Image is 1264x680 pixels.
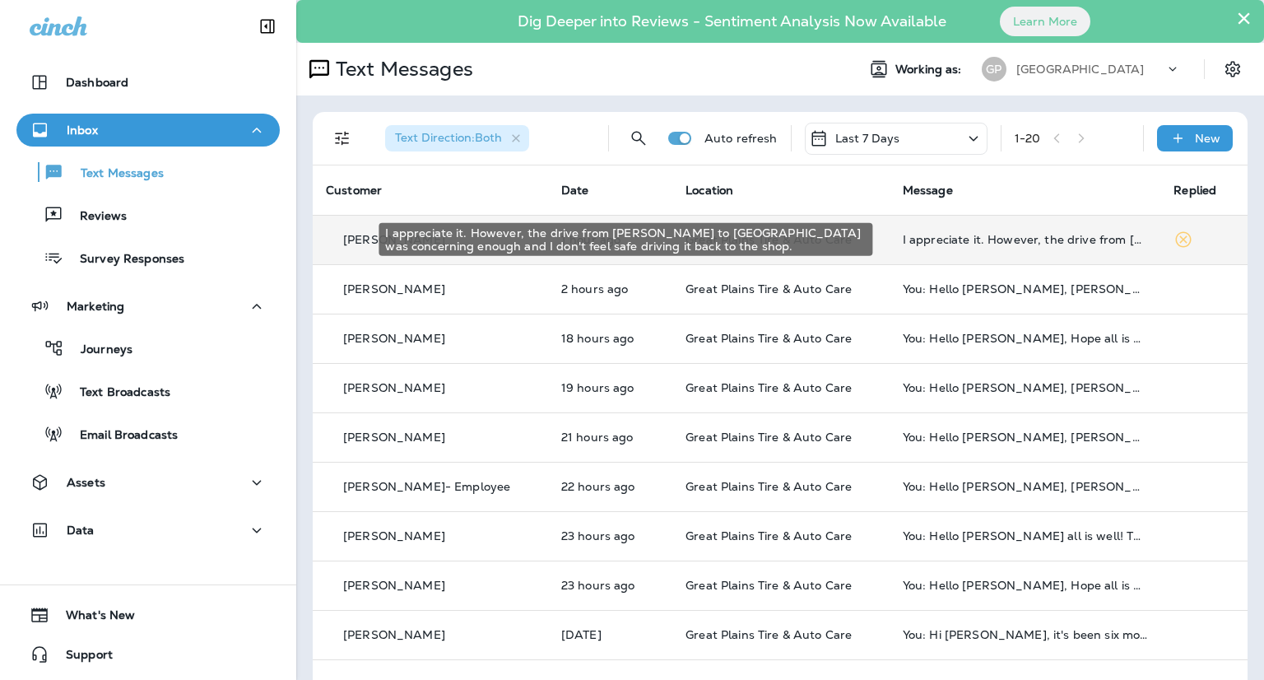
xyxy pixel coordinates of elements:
button: Support [16,638,280,671]
span: Great Plains Tire & Auto Care [685,479,852,494]
span: Great Plains Tire & Auto Care [685,282,852,296]
p: Text Messages [64,166,164,182]
span: Replied [1173,183,1216,198]
p: [PERSON_NAME] [343,628,445,641]
div: 1 - 20 [1015,132,1041,145]
p: [PERSON_NAME] [343,431,445,444]
button: Filters [326,122,359,155]
p: [PERSON_NAME] [343,282,445,296]
button: Text Broadcasts [16,374,280,408]
p: Email Broadcasts [63,428,178,444]
span: Working as: [895,63,965,77]
div: You: Hello Travis, Hope all is well! This is Justin at Great Plains Tire & Auto Care, I wanted to... [903,579,1148,592]
span: Text Direction : Both [395,130,502,145]
span: What's New [49,608,135,628]
button: Data [16,514,280,547]
p: Oct 9, 2025 11:30 AM [561,579,659,592]
p: Last 7 Days [835,132,900,145]
p: Dashboard [66,76,128,89]
button: Journeys [16,331,280,366]
span: Great Plains Tire & Auto Care [685,430,852,445]
button: Inbox [16,114,280,147]
button: Search Messages [622,122,655,155]
p: Oct 9, 2025 10:22 AM [561,628,659,641]
p: Reviews [63,209,127,225]
p: Text Broadcasts [63,385,170,401]
p: Marketing [67,300,124,313]
span: Great Plains Tire & Auto Care [685,331,852,346]
p: Assets [67,476,105,489]
p: Journeys [64,342,132,358]
span: Support [49,648,113,668]
p: Survey Responses [63,252,184,268]
p: [PERSON_NAME] [343,381,445,394]
div: GP [982,57,1006,82]
span: Customer [326,183,382,198]
span: Location [685,183,733,198]
span: Date [561,183,589,198]
button: Marketing [16,290,280,323]
button: Text Messages [16,155,280,189]
p: Oct 9, 2025 04:30 PM [561,332,659,345]
button: Reviews [16,198,280,232]
p: Oct 9, 2025 12:30 PM [561,480,659,493]
p: [GEOGRAPHIC_DATA] [1016,63,1144,76]
p: Oct 10, 2025 08:03 AM [561,282,659,296]
div: I appreciate it. However, the drive from Pryor to Chouteau was concerning enough and I don't feel... [903,233,1148,246]
div: You: Hi Robert, it's been six months since we last serviced your 2017 Chevrolet Camaro at Great P... [903,628,1148,641]
p: [PERSON_NAME] [343,529,445,543]
p: Text Messages [329,57,473,82]
button: What's New [16,598,280,631]
button: Collapse Sidebar [244,10,290,43]
div: You: Hello Michael, Hope all is well! This is Justin from Great Plains Tire & Auto Care. I wanted... [903,431,1148,444]
div: Text Direction:Both [385,125,529,151]
p: Data [67,524,95,537]
div: You: Hello Bradley, Hope all is well! This is Justin at Great Plains Tire & Auto Care, I wanted t... [903,529,1148,543]
p: [PERSON_NAME] [343,233,445,246]
span: Great Plains Tire & Auto Care [685,529,852,543]
button: Email Broadcasts [16,417,280,451]
button: Dashboard [16,66,280,99]
p: Oct 9, 2025 03:30 PM [561,381,659,394]
span: Message [903,183,953,198]
div: You: Hello Richard, Hope all is well! This is Justin from Great Plains Tire & Auto Care. I wanted... [903,282,1148,296]
p: Oct 9, 2025 01:30 PM [561,431,659,444]
p: Oct 9, 2025 11:30 AM [561,529,659,543]
span: Great Plains Tire & Auto Care [685,380,852,395]
div: You: Hello Robert, Hope all is well! This is Justin from Great Plains Tire & Auto Care. I wanted ... [903,381,1148,394]
button: Learn More [1000,7,1090,36]
div: You: Hello Aimee, Hope all is well! This is Justin from Great Plains Tire & Auto Care. I wanted t... [903,332,1148,345]
button: Close [1236,5,1252,31]
p: Inbox [67,123,98,137]
span: Great Plains Tire & Auto Care [685,627,852,642]
div: I appreciate it. However, the drive from [PERSON_NAME] to [GEOGRAPHIC_DATA] was concerning enough... [379,223,872,256]
button: Assets [16,466,280,499]
span: Great Plains Tire & Auto Care [685,578,852,593]
p: New [1195,132,1220,145]
p: Dig Deeper into Reviews - Sentiment Analysis Now Available [470,19,994,24]
button: Settings [1218,54,1248,84]
p: [PERSON_NAME] [343,579,445,592]
p: [PERSON_NAME] [343,332,445,345]
p: [PERSON_NAME]- Employee [343,480,510,493]
p: Auto refresh [704,132,778,145]
div: You: Hello Robert, Hope all is well! This is Justin from Great Plains Tire & Auto Care. I wanted ... [903,480,1148,493]
button: Survey Responses [16,240,280,275]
